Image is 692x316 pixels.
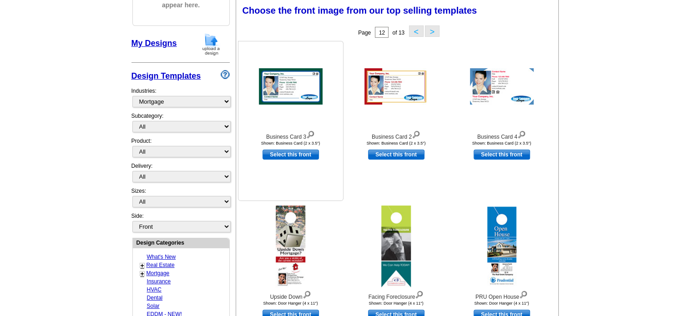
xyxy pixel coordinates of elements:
[346,289,446,301] div: Facing Foreclosure
[221,70,230,79] img: design-wizard-help-icon.png
[147,303,160,309] a: Solar
[131,39,177,48] a: My Designs
[147,278,171,285] a: Insurance
[346,141,446,145] div: Shown: Business Card (2 x 3.5")
[259,68,323,105] img: Business Card 3
[241,141,341,145] div: Shown: Business Card (2 x 3.5")
[131,162,230,187] div: Delivery:
[452,301,552,306] div: Shown: Door Hanger (4 x 11")
[452,289,552,301] div: PRU Open House
[470,68,534,105] img: Business Card 4
[146,262,175,268] a: Real Estate
[241,289,341,301] div: Upside Down
[306,129,315,139] img: view design details
[346,129,446,141] div: Business Card 2
[368,150,424,160] a: use this design
[141,262,144,269] a: +
[381,206,411,287] img: Facing Foreclosure
[131,187,230,212] div: Sizes:
[412,129,420,139] img: view design details
[241,301,341,306] div: Shown: Door Hanger (4 x 11")
[241,129,341,141] div: Business Card 3
[141,270,144,277] a: +
[415,289,424,299] img: view design details
[242,5,477,15] span: Choose the front image from our top selling templates
[358,30,371,36] span: Page
[131,71,201,80] a: Design Templates
[474,150,530,160] a: use this design
[452,129,552,141] div: Business Card 4
[147,295,163,301] a: Dental
[510,105,692,316] iframe: LiveChat chat widget
[364,68,428,105] img: Business Card 2
[346,301,446,306] div: Shown: Door Hanger (4 x 11")
[263,150,319,160] a: use this design
[131,137,230,162] div: Product:
[199,33,223,56] img: upload-design
[131,212,230,233] div: Side:
[425,25,439,37] button: >
[147,286,162,293] a: HVAC
[409,25,424,37] button: <
[303,289,311,299] img: view design details
[452,141,552,145] div: Shown: Business Card (2 x 3.5")
[392,30,404,36] span: of 13
[131,112,230,137] div: Subcategory:
[133,238,229,247] div: Design Categories
[487,207,516,286] img: PRU Open House
[147,254,176,260] a: What's New
[131,82,230,112] div: Industries:
[146,270,170,276] a: Mortgage
[276,206,306,287] img: Upside Down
